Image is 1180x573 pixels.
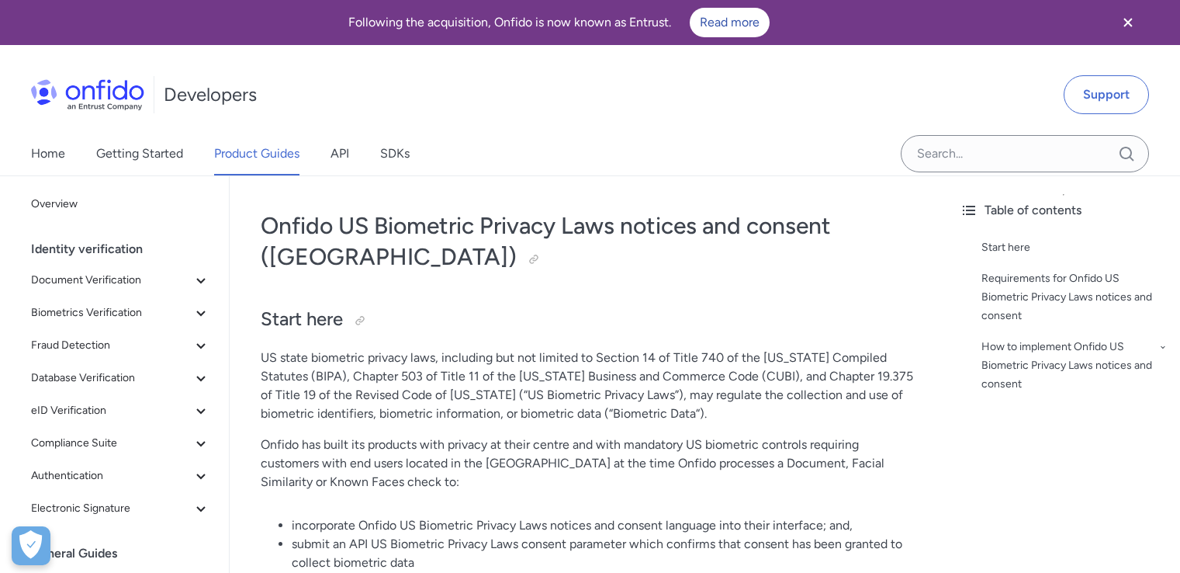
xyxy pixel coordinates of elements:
h1: Developers [164,82,257,107]
a: Requirements for Onfido US Biometric Privacy Laws notices and consent [981,269,1168,325]
li: submit an API US Biometric Privacy Laws consent parameter which confirms that consent has been gr... [292,535,916,572]
h1: Onfido US Biometric Privacy Laws notices and consent ([GEOGRAPHIC_DATA]) [261,210,916,273]
button: Electronic Signature [25,493,216,524]
a: Support [1064,75,1149,114]
span: Authentication [31,467,192,485]
div: Cookie Preferences [12,526,50,565]
span: Overview [31,195,210,214]
img: Onfido Logo [31,79,144,110]
div: Table of contents [960,201,1168,220]
a: Read more [690,8,770,37]
div: General Guides [31,538,223,569]
p: Onfido has built its products with privacy at their centre and with mandatory US biometric contro... [261,436,916,491]
span: Document Verification [31,271,192,290]
button: Authentication [25,460,216,491]
a: Product Guides [214,132,299,175]
svg: Close banner [1119,13,1137,32]
a: Home [31,132,65,175]
input: Onfido search input field [901,135,1149,172]
button: Fraud Detection [25,330,216,361]
button: Document Verification [25,265,216,296]
a: API [330,132,349,175]
div: Following the acquisition, Onfido is now known as Entrust. [19,8,1099,37]
a: SDKs [380,132,410,175]
button: Biometrics Verification [25,297,216,328]
span: Database Verification [31,369,192,387]
button: Database Verification [25,363,216,394]
span: Fraud Detection [31,336,192,355]
h2: Start here [261,307,916,333]
span: eID Verification [31,401,192,420]
a: Overview [25,189,216,220]
button: eID Verification [25,395,216,426]
button: Open Preferences [12,526,50,565]
div: Identity verification [31,234,223,265]
button: Compliance Suite [25,428,216,459]
span: Biometrics Verification [31,304,192,322]
span: Electronic Signature [31,499,192,518]
a: Start here [981,238,1168,257]
button: Close banner [1099,3,1157,42]
a: How to implement Onfido US Biometric Privacy Laws notices and consent [981,338,1168,394]
span: Compliance Suite [31,434,192,453]
a: Getting Started [96,132,183,175]
p: US state biometric privacy laws, including but not limited to Section 14 of Title 740 of the [US_... [261,349,916,423]
li: incorporate Onfido US Biometric Privacy Laws notices and consent language into their interface; and, [292,516,916,535]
